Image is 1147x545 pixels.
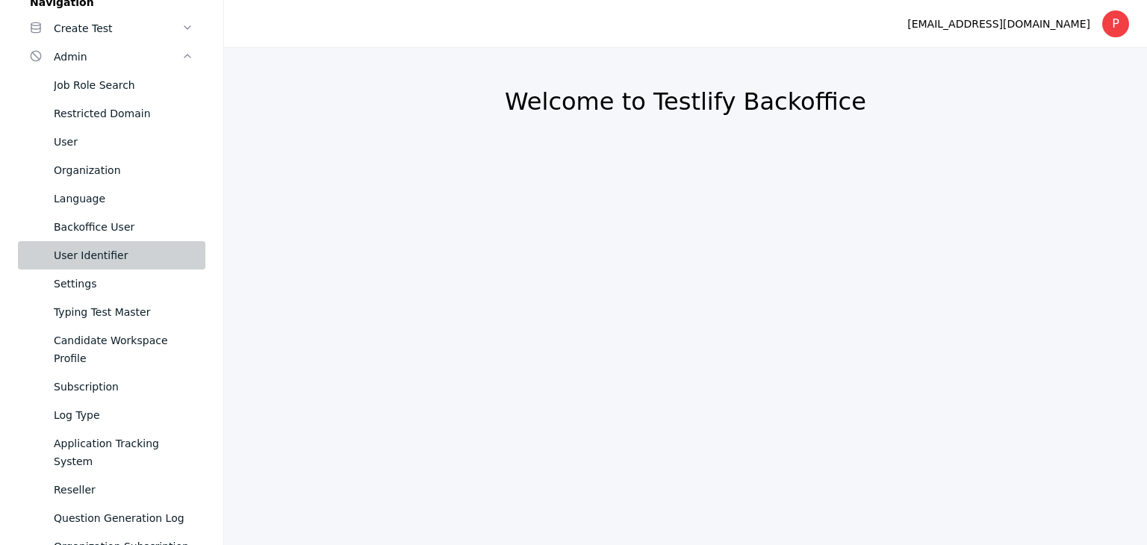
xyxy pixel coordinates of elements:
[54,509,193,527] div: Question Generation Log
[54,331,193,367] div: Candidate Workspace Profile
[54,133,193,151] div: User
[54,246,193,264] div: User Identifier
[54,76,193,94] div: Job Role Search
[18,373,205,401] a: Subscription
[54,303,193,321] div: Typing Test Master
[18,156,205,184] a: Organization
[18,429,205,476] a: Application Tracking System
[260,87,1111,116] h2: Welcome to Testlify Backoffice
[54,406,193,424] div: Log Type
[54,190,193,208] div: Language
[54,481,193,499] div: Reseller
[18,326,205,373] a: Candidate Workspace Profile
[18,476,205,504] a: Reseller
[18,184,205,213] a: Language
[54,19,181,37] div: Create Test
[54,218,193,236] div: Backoffice User
[54,378,193,396] div: Subscription
[54,48,181,66] div: Admin
[907,15,1090,33] div: [EMAIL_ADDRESS][DOMAIN_NAME]
[18,298,205,326] a: Typing Test Master
[18,270,205,298] a: Settings
[18,213,205,241] a: Backoffice User
[18,128,205,156] a: User
[18,401,205,429] a: Log Type
[18,99,205,128] a: Restricted Domain
[54,275,193,293] div: Settings
[18,71,205,99] a: Job Role Search
[54,105,193,122] div: Restricted Domain
[18,241,205,270] a: User Identifier
[18,504,205,532] a: Question Generation Log
[54,161,193,179] div: Organization
[1102,10,1129,37] div: P
[54,435,193,470] div: Application Tracking System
